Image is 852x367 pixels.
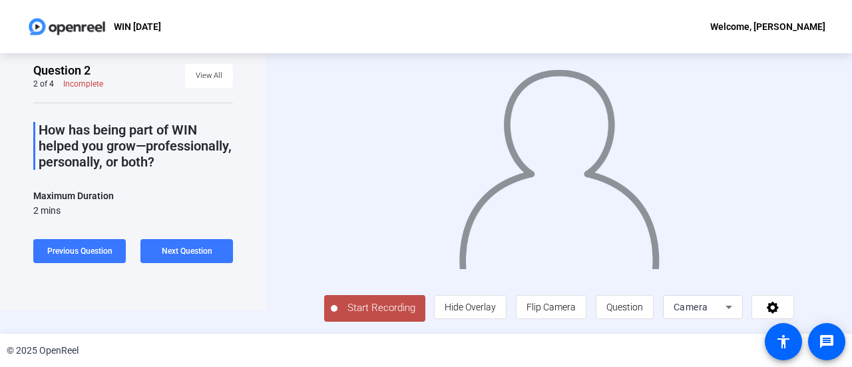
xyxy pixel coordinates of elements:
[27,13,107,40] img: OpenReel logo
[324,295,425,322] button: Start Recording
[114,19,161,35] p: WIN [DATE]
[47,246,112,256] span: Previous Question
[434,295,507,319] button: Hide Overlay
[140,239,233,263] button: Next Question
[710,19,825,35] div: Welcome, [PERSON_NAME]
[596,295,654,319] button: Question
[33,79,54,89] div: 2 of 4
[33,239,126,263] button: Previous Question
[606,302,643,312] span: Question
[819,334,835,350] mat-icon: message
[674,302,708,312] span: Camera
[33,188,114,204] div: Maximum Duration
[527,302,576,312] span: Flip Camera
[337,300,425,316] span: Start Recording
[162,246,212,256] span: Next Question
[516,295,586,319] button: Flip Camera
[33,63,91,79] span: Question 2
[7,344,79,358] div: © 2025 OpenReel
[196,66,222,86] span: View All
[775,334,791,350] mat-icon: accessibility
[33,204,114,217] div: 2 mins
[63,79,103,89] div: Incomplete
[457,57,661,269] img: overlay
[185,64,233,88] button: View All
[445,302,496,312] span: Hide Overlay
[39,122,233,170] p: How has being part of WIN helped you grow—professionally, personally, or both?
